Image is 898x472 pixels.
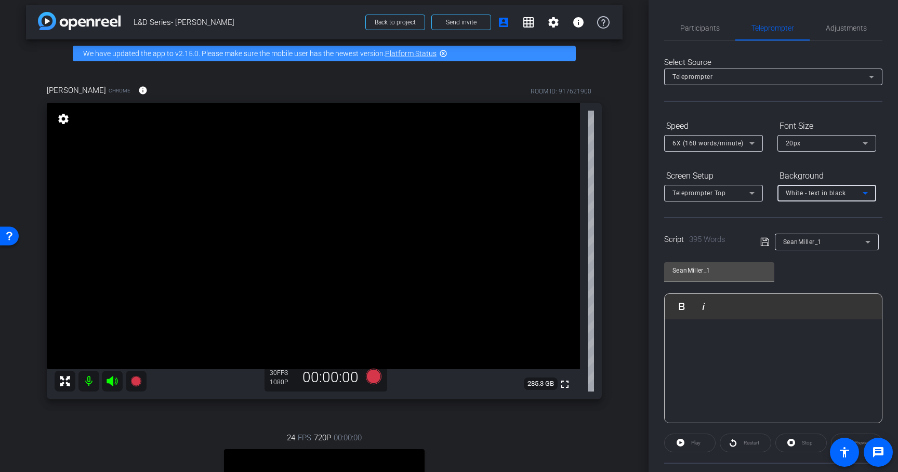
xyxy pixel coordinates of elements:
[334,432,362,443] span: 00:00:00
[314,432,331,443] span: 720P
[73,46,576,61] div: We have updated the app to v2.15.0. Please make sure the mobile user has the newest version.
[786,140,801,147] span: 20px
[664,167,763,185] div: Screen Setup
[664,57,882,69] div: Select Source
[109,87,130,95] span: Chrome
[365,15,425,30] button: Back to project
[694,296,714,317] button: Italic (⌘I)
[270,378,296,386] div: 1080P
[298,432,311,443] span: FPS
[680,24,720,32] span: Participants
[531,87,591,96] div: ROOM ID: 917621900
[277,369,288,376] span: FPS
[439,49,447,58] mat-icon: highlight_off
[559,378,571,390] mat-icon: fullscreen
[751,24,794,32] span: Teleprompter
[522,16,535,29] mat-icon: grid_on
[664,234,746,246] div: Script
[777,117,876,135] div: Font Size
[672,140,744,147] span: 6X (160 words/minute)
[572,16,585,29] mat-icon: info
[296,369,365,386] div: 00:00:00
[664,117,763,135] div: Speed
[838,446,851,458] mat-icon: accessibility
[524,377,558,390] span: 285.3 GB
[431,15,491,30] button: Send invite
[385,49,437,58] a: Platform Status
[672,296,692,317] button: Bold (⌘B)
[446,18,477,26] span: Send invite
[777,167,876,185] div: Background
[56,113,71,125] mat-icon: settings
[826,24,867,32] span: Adjustments
[287,432,295,443] span: 24
[672,73,712,80] span: Teleprompter
[47,85,106,96] span: [PERSON_NAME]
[547,16,560,29] mat-icon: settings
[672,264,766,277] input: Title
[134,12,359,33] span: L&D Series- [PERSON_NAME]
[270,369,296,377] div: 30
[497,16,510,29] mat-icon: account_box
[872,446,884,458] mat-icon: message
[786,190,846,197] span: White - text in black
[783,238,822,246] span: SeanMiller_1
[689,235,725,244] span: 395 Words
[138,86,148,95] mat-icon: info
[375,19,416,26] span: Back to project
[672,190,725,197] span: Teleprompter Top
[38,12,121,30] img: app-logo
